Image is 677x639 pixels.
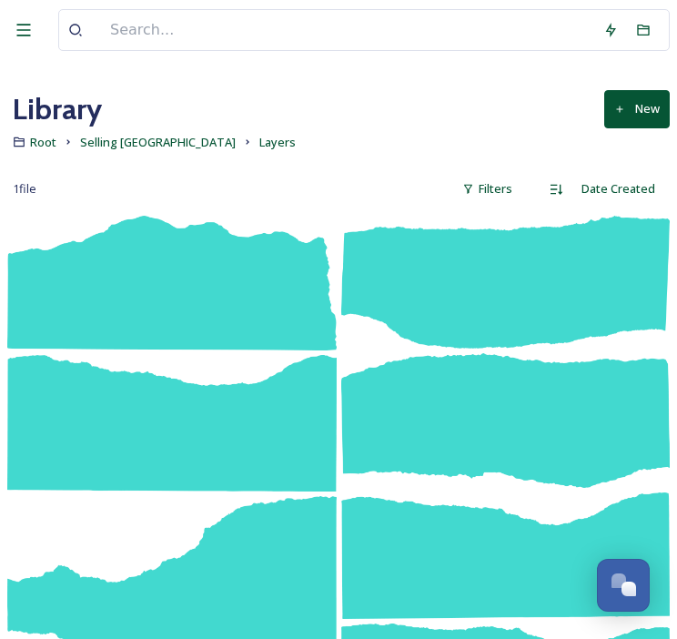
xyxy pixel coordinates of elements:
[341,353,671,488] img: HowtoSellSussex_SussexLayers_ChannelTeal-06.png
[7,355,337,492] img: HowtoSellSussex_SussexLayers_ChannelTeal-08.png
[80,134,236,150] span: Selling [GEOGRAPHIC_DATA]
[341,216,671,349] img: HowtoSellSussex_SussexLayers_ChannelTeal-07.png
[259,131,296,153] a: Layers
[341,492,671,619] img: HowtoSellSussex_SussexLayers_ChannelTeal-04.png
[604,90,670,127] button: New
[453,171,521,207] div: Filters
[101,10,594,50] input: Search...
[597,559,650,612] button: Open Chat
[13,87,102,131] a: Library
[7,216,337,350] img: HowtoSellSussex_SussexLayers_ChannelTeal-09.png
[80,131,236,153] a: Selling [GEOGRAPHIC_DATA]
[30,131,56,153] a: Root
[13,180,36,198] span: 1 file
[259,134,296,150] span: Layers
[572,171,664,207] div: Date Created
[30,134,56,150] span: Root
